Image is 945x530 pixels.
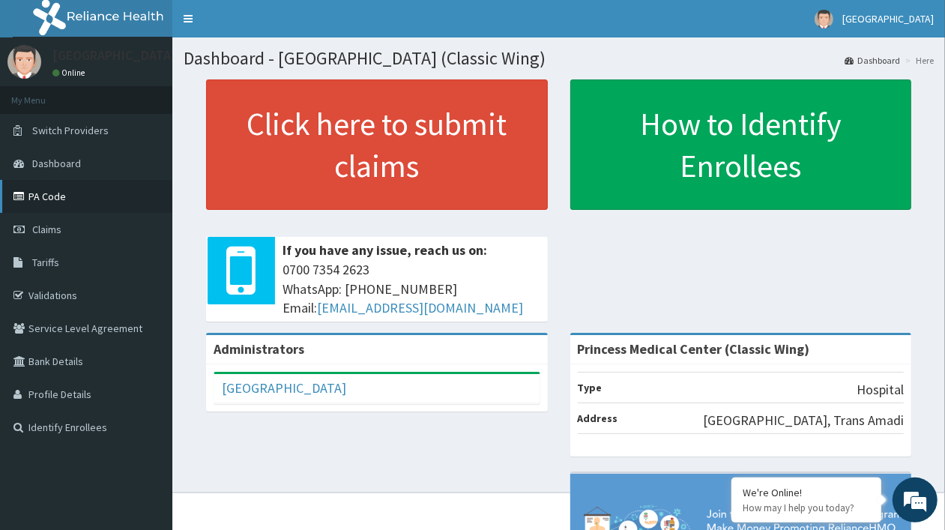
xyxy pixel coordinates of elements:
[78,84,252,103] div: Chat with us now
[7,363,286,415] textarea: Type your message and hit 'Enter'
[570,79,912,210] a: How to Identify Enrollees
[214,340,304,358] b: Administrators
[857,380,904,400] p: Hospital
[52,49,176,62] p: [GEOGRAPHIC_DATA]
[842,12,934,25] span: [GEOGRAPHIC_DATA]
[743,502,870,514] p: How may I help you today?
[283,260,540,318] span: 0700 7354 2623 WhatsApp: [PHONE_NUMBER] Email:
[28,75,61,112] img: d_794563401_company_1708531726252_794563401
[222,379,346,397] a: [GEOGRAPHIC_DATA]
[32,223,61,236] span: Claims
[845,54,900,67] a: Dashboard
[902,54,934,67] li: Here
[578,381,603,394] b: Type
[703,411,904,430] p: [GEOGRAPHIC_DATA], Trans Amadi
[32,124,109,137] span: Switch Providers
[815,10,833,28] img: User Image
[578,340,810,358] strong: Princess Medical Center (Classic Wing)
[184,49,934,68] h1: Dashboard - [GEOGRAPHIC_DATA] (Classic Wing)
[32,256,59,269] span: Tariffs
[52,67,88,78] a: Online
[317,299,523,316] a: [EMAIL_ADDRESS][DOMAIN_NAME]
[32,157,81,170] span: Dashboard
[87,166,207,317] span: We're online!
[283,241,487,259] b: If you have any issue, reach us on:
[743,486,870,499] div: We're Online!
[246,7,282,43] div: Minimize live chat window
[206,79,548,210] a: Click here to submit claims
[578,412,618,425] b: Address
[7,45,41,79] img: User Image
